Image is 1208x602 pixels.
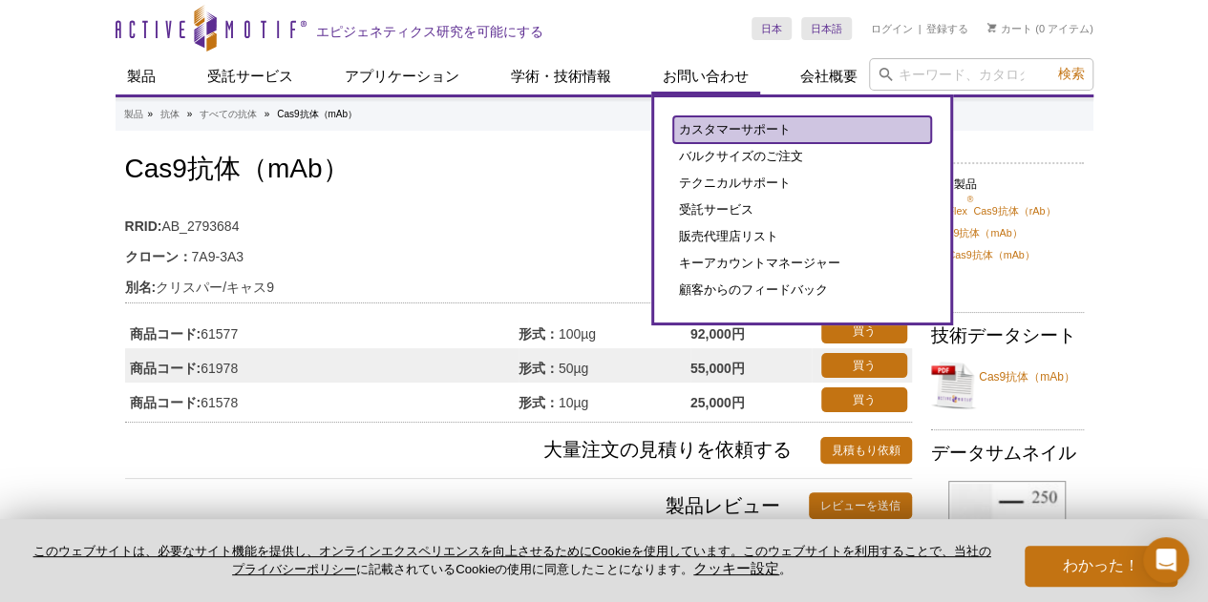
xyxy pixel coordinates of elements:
a: 会社概要 [789,58,869,94]
font: 製品レビュー [666,495,780,516]
button: わかった！ [1025,546,1177,587]
font: すべての抗体 [200,109,257,119]
font: キーアカウントマネージャー [679,256,840,270]
a: すべての抗体 [200,106,257,123]
font: 製品 [124,109,143,119]
font: 日本 [761,23,782,34]
font: 買う [853,393,876,406]
font: ® [967,195,974,204]
font: 買う [853,324,876,338]
font: SaCas9抗体（mAb） [935,249,1035,260]
a: 買う [821,319,907,343]
font: 大量注文の見積りを依頼する [543,439,792,460]
a: AbFlex®Cas9抗体（rAb） [935,199,1055,219]
a: 買う [821,353,907,378]
font: アプリケーション [345,68,459,84]
a: 登録する [926,22,968,35]
font: 学術・技術情報 [511,68,611,84]
font: RRID: [125,218,162,234]
a: 受託サービス [196,58,305,94]
font: バルクサイズのご注文 [679,149,803,163]
font: 見積もり依頼 [832,444,901,457]
font: データサムネイル [931,443,1076,463]
a: キーアカウントマネージャー [673,250,931,277]
font: 25,000円 [690,395,745,410]
font: Cas9抗体（rAb） [973,204,1055,216]
a: Cas9抗体（mAb） [931,357,1084,414]
a: 抗体 [160,106,180,123]
font: 会社概要 [800,68,858,84]
font: 10µg [559,395,588,410]
a: このウェブサイトは、必要なサイト機能を提供し、オンラインエクスペリエンスを向上させるためにCookieを使用しています。このウェブサイトを利用することで、当社のプライバシーポリシー [33,544,991,576]
font: Cas9抗体（mAb） [125,154,350,183]
a: 販売代理店リスト [673,223,931,250]
font: Cas9抗体（mAb） [935,227,1022,239]
font: 日本語 [811,23,842,34]
font: 61578 [201,395,238,410]
font: (0 アイテム) [1035,23,1093,34]
font: お問い合わせ [663,68,749,84]
font: 販売代理店リスト [679,229,778,243]
font: | [919,23,922,34]
input: キーワード、カタログ番号 [869,58,1093,91]
font: 技術データシート [931,325,1076,345]
font: 55,000円 [690,361,745,376]
font: クリスパー/キャス9 [156,280,274,295]
a: アプリケーション [333,58,471,94]
font: 100µg [559,326,596,342]
a: 学術・技術情報 [499,58,623,94]
font: 形式： [519,361,559,376]
font: 抗体 [160,109,180,119]
font: 関連製品 [931,177,977,191]
font: クッキー設定 [693,560,779,576]
button: 検索 [1052,65,1091,84]
font: 形式： [519,395,559,410]
div: Open Intercom Messenger [1143,537,1189,583]
a: レビューを送信 [809,492,912,519]
button: クッキー設定 [693,560,779,578]
font: 検索 [1058,66,1085,81]
font: 92,000円 [690,326,745,342]
font: カスタマーサポート [679,122,791,136]
font: » [187,109,193,119]
a: ログイン [871,22,913,35]
font: 別名: [125,280,157,295]
font: AB_2793684 [161,218,239,234]
font: に記載されているCookieの使用に同意したことになります [356,562,681,576]
font: 顧客からのフィードバック [679,282,828,297]
a: 製品 [116,58,167,94]
font: ログイン [871,23,913,34]
a: バルクサイズのご注文 [673,143,931,170]
font: カート [1001,23,1032,34]
font: クローン： [125,249,192,264]
font: 61978 [201,361,238,376]
a: 見積もり依頼 [820,437,912,464]
a: 顧客からのフィードバック [673,277,931,303]
a: 買う [821,387,907,412]
font: テクニカルサポート [679,176,791,190]
font: 商品コード: [130,395,201,410]
font: Cas9抗体（mAb） [979,370,1075,384]
a: Cas9抗体（mAb） [935,224,1022,241]
font: 商品コード: [130,326,201,342]
font: レビューを送信 [820,499,901,512]
font: Cas9抗体（mAb） [277,109,357,119]
font: 商品コード: [130,361,201,376]
font: 受託サービス [679,202,753,217]
font: 買う [853,359,876,372]
font: わかった！ [1063,557,1139,573]
font: 。 [779,562,792,576]
font: » [148,109,154,119]
font: 登録する [926,23,968,34]
font: 形式： [519,326,559,342]
a: カスタマーサポート [673,116,931,143]
a: お問い合わせ [651,58,760,94]
font: 受託サービス [207,68,293,84]
a: 製品 [124,106,143,123]
a: テクニカルサポート [673,170,931,197]
font: エピジェネティクス研究を可能にする [316,24,543,39]
img: カート [987,23,996,32]
font: 。 [681,562,693,576]
font: 7A9-3A3 [192,249,244,264]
